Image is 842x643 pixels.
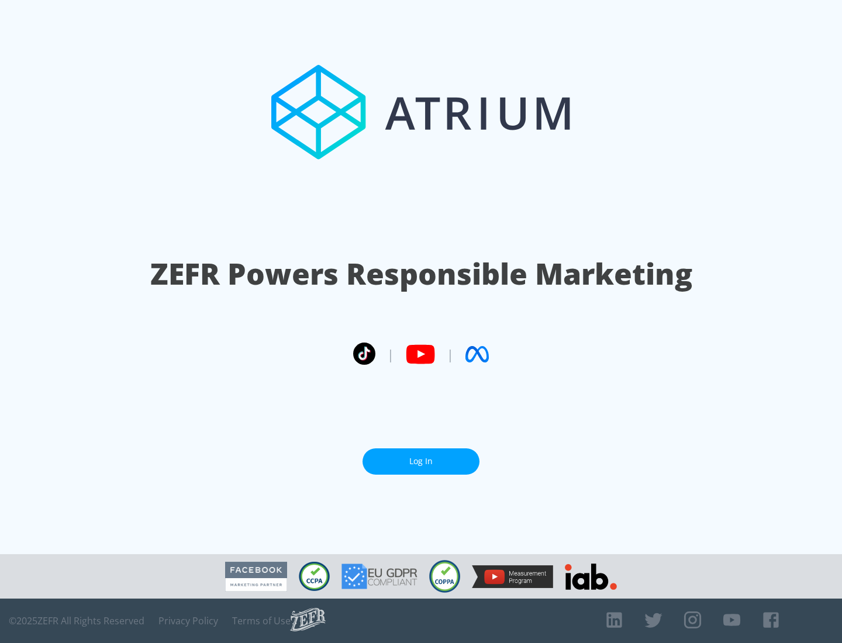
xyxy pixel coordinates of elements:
span: | [447,345,454,363]
span: | [387,345,394,363]
a: Privacy Policy [158,615,218,627]
img: COPPA Compliant [429,560,460,593]
a: Terms of Use [232,615,291,627]
img: CCPA Compliant [299,562,330,591]
img: Facebook Marketing Partner [225,562,287,592]
h1: ZEFR Powers Responsible Marketing [150,254,692,294]
a: Log In [363,448,479,475]
img: GDPR Compliant [341,564,417,589]
span: © 2025 ZEFR All Rights Reserved [9,615,144,627]
img: YouTube Measurement Program [472,565,553,588]
img: IAB [565,564,617,590]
